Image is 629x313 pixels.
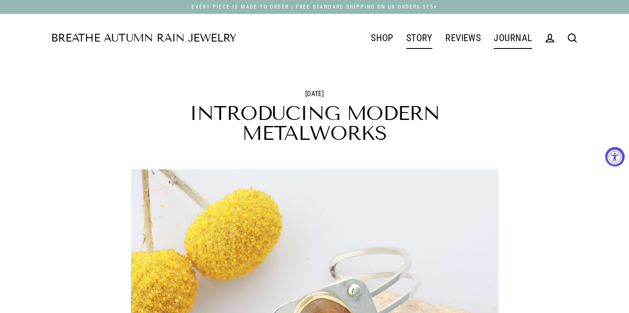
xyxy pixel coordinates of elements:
a: REVIEWS [439,27,487,49]
button: Accessibility Widget, click to open [605,147,625,166]
a: JOURNAL [487,27,538,49]
a: STORY [400,27,439,49]
time: [DATE] [305,90,324,98]
a: SHOP [364,27,400,49]
h1: Introducing Modern Metalworks [153,103,477,143]
div: Primary [236,27,539,49]
a: Breathe Autumn Rain Jewelry [51,33,236,44]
